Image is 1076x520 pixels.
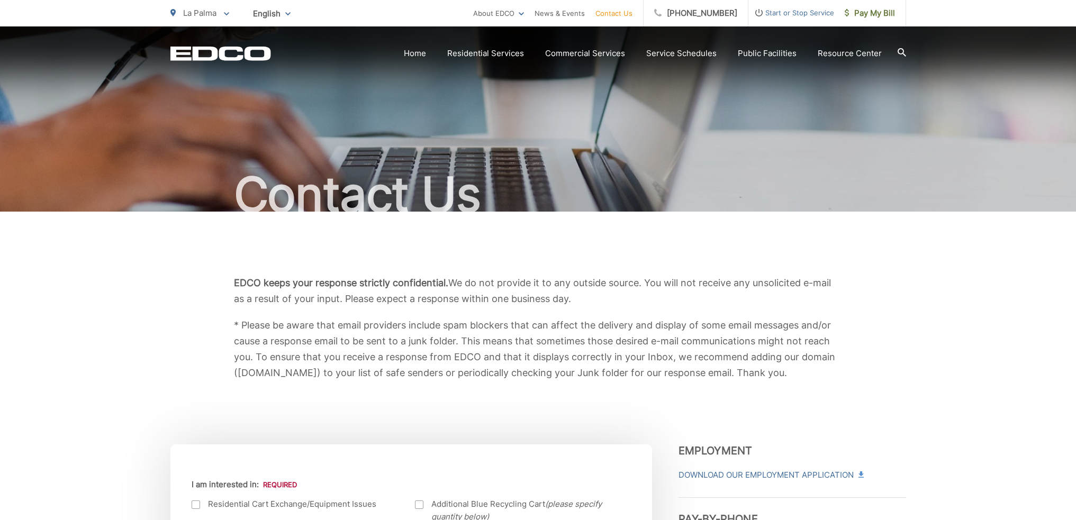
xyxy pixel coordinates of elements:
[545,47,625,60] a: Commercial Services
[646,47,717,60] a: Service Schedules
[738,47,797,60] a: Public Facilities
[183,8,216,18] span: La Palma
[170,168,906,221] h1: Contact Us
[595,7,632,20] a: Contact Us
[818,47,882,60] a: Resource Center
[679,469,863,481] a: Download Our Employment Application
[234,275,843,307] p: We do not provide it to any outside source. You will not receive any unsolicited e-mail as a resu...
[679,444,906,457] h3: Employment
[404,47,426,60] a: Home
[234,317,843,381] p: * Please be aware that email providers include spam blockers that can affect the delivery and dis...
[192,498,394,510] label: Residential Cart Exchange/Equipment Issues
[473,7,524,20] a: About EDCO
[447,47,524,60] a: Residential Services
[245,4,299,23] span: English
[192,480,297,489] label: I am interested in:
[535,7,585,20] a: News & Events
[234,277,448,288] b: EDCO keeps your response strictly confidential.
[170,46,271,61] a: EDCD logo. Return to the homepage.
[845,7,895,20] span: Pay My Bill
